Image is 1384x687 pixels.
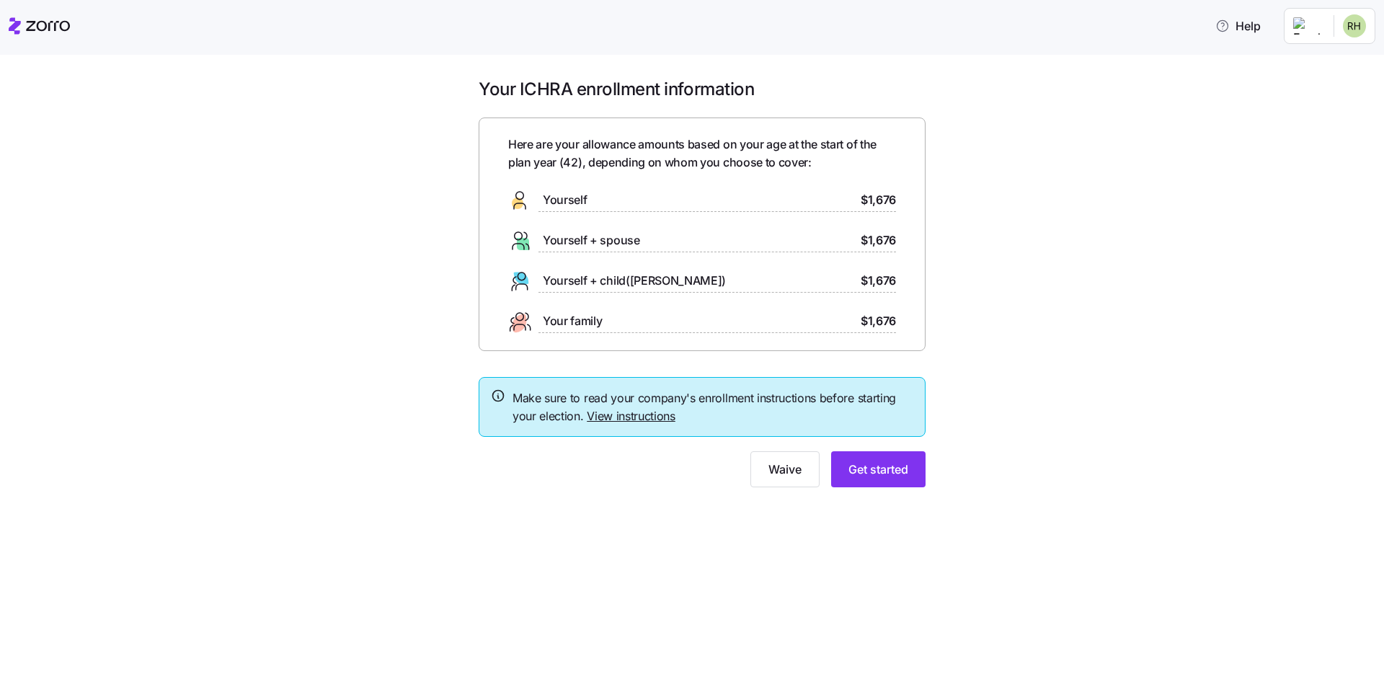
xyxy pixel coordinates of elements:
[831,451,926,487] button: Get started
[543,191,587,209] span: Yourself
[1293,17,1322,35] img: Employer logo
[1204,12,1272,40] button: Help
[587,409,675,423] a: View instructions
[479,78,926,100] h1: Your ICHRA enrollment information
[861,272,896,290] span: $1,676
[1215,17,1261,35] span: Help
[861,312,896,330] span: $1,676
[768,461,802,478] span: Waive
[508,136,896,172] span: Here are your allowance amounts based on your age at the start of the plan year ( 42 ), depending...
[861,191,896,209] span: $1,676
[848,461,908,478] span: Get started
[1343,14,1366,37] img: 9866fcb425cea38f43e255766a713f7f
[543,272,726,290] span: Yourself + child([PERSON_NAME])
[543,231,640,249] span: Yourself + spouse
[861,231,896,249] span: $1,676
[750,451,820,487] button: Waive
[513,389,913,425] span: Make sure to read your company's enrollment instructions before starting your election.
[543,312,602,330] span: Your family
